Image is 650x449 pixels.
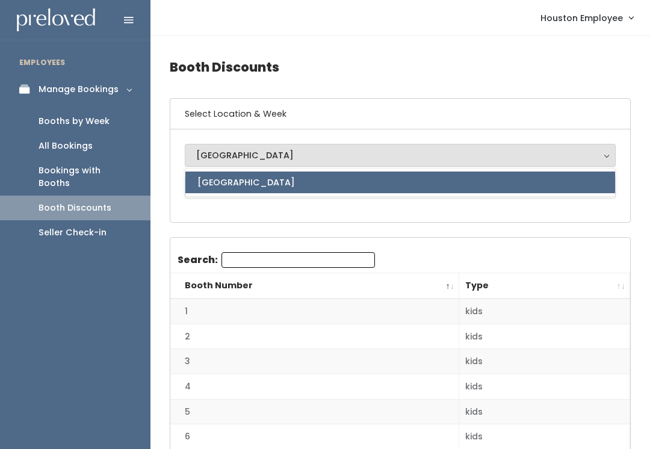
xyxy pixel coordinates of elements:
td: kids [459,299,630,324]
div: Bookings with Booths [39,164,131,190]
td: 5 [170,399,459,424]
a: Houston Employee [528,5,645,31]
td: kids [459,399,630,424]
input: Search: [221,252,375,268]
div: Seller Check-in [39,226,107,239]
td: 4 [170,374,459,400]
td: 2 [170,324,459,349]
span: Houston Employee [540,11,623,25]
div: All Bookings [39,140,93,152]
td: kids [459,374,630,400]
img: preloved logo [17,8,95,32]
button: [GEOGRAPHIC_DATA] [185,144,616,167]
th: Type: activate to sort column ascending [459,273,630,299]
label: Search: [178,252,375,268]
div: Manage Bookings [39,83,119,96]
th: Booth Number: activate to sort column descending [170,273,459,299]
div: [GEOGRAPHIC_DATA] [196,149,604,162]
td: kids [459,324,630,349]
td: 3 [170,349,459,374]
td: 1 [170,299,459,324]
h4: Booth Discounts [170,51,631,84]
div: Booths by Week [39,115,110,128]
span: [GEOGRAPHIC_DATA] [197,176,295,189]
h6: Select Location & Week [170,99,630,129]
td: kids [459,349,630,374]
div: Booth Discounts [39,202,111,214]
